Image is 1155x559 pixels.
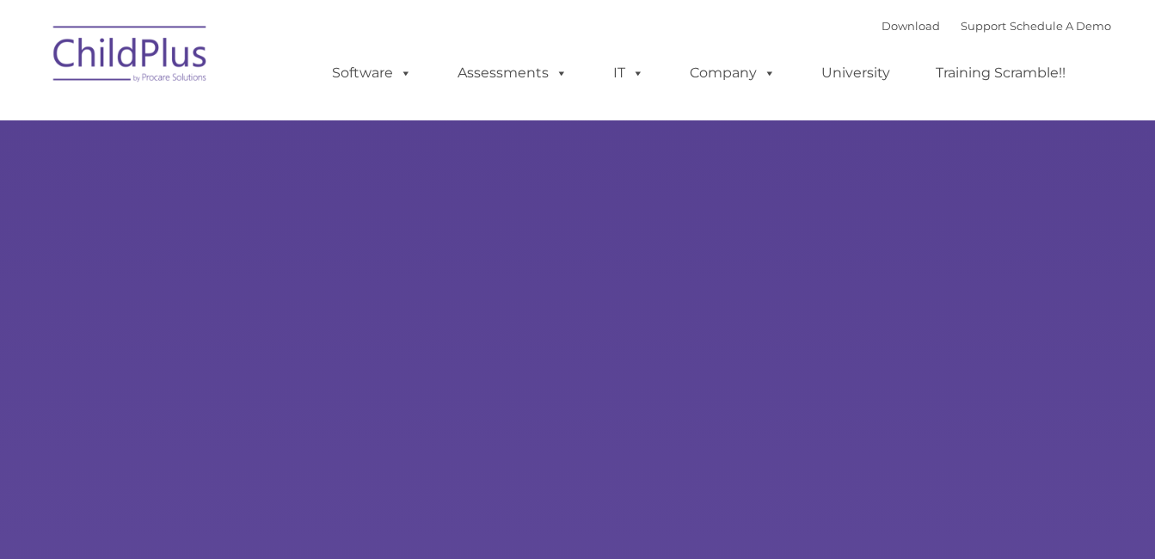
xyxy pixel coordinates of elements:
[804,56,907,90] a: University
[673,56,793,90] a: Company
[882,19,940,33] a: Download
[440,56,585,90] a: Assessments
[315,56,429,90] a: Software
[882,19,1111,33] font: |
[596,56,661,90] a: IT
[1010,19,1111,33] a: Schedule A Demo
[961,19,1006,33] a: Support
[45,14,217,100] img: ChildPlus by Procare Solutions
[918,56,1083,90] a: Training Scramble!!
